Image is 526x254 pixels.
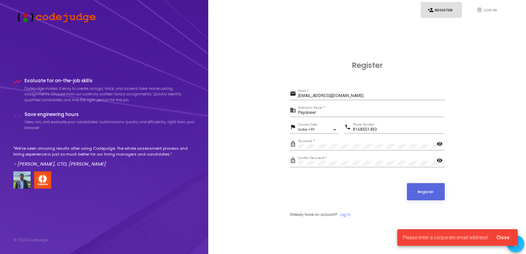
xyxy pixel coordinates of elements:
mat-icon: lock_outline [290,157,298,165]
span: India +91 [298,127,315,132]
span: Already have an account? [290,212,337,217]
a: person_addRegister [421,2,462,18]
mat-icon: email [290,90,298,98]
mat-icon: visibility [436,140,445,149]
input: Enterprise Name [298,110,445,115]
i: fingerprint [476,7,483,13]
button: Register [407,183,445,200]
p: Codejudge makes it easy to create, assign, track, and assess take-home coding assignments. Choose... [24,86,195,103]
a: Log In [340,212,351,218]
h4: Evaluate for on-the-job skills [24,78,195,84]
mat-icon: lock_outline [290,140,298,149]
input: Email [298,94,445,98]
div: © 2025 Codejudge [13,237,48,243]
span: Close [496,235,509,240]
mat-icon: phone [345,124,353,132]
h4: Save engineering hours [24,112,195,117]
img: user image [13,171,31,189]
p: "We've seen amazing results after using Codejudge. The whole assessment process and hiring experi... [13,146,195,157]
a: fingerprintLog In [470,2,511,18]
h3: Register [290,61,445,70]
mat-icon: visibility [436,157,445,165]
i: person_add [428,7,434,13]
img: company-logo [34,171,51,189]
input: Phone Number [353,127,444,132]
i: code [13,112,21,119]
mat-icon: flag [290,124,298,132]
mat-icon: business [290,107,298,115]
em: - [PERSON_NAME], CTO, [PERSON_NAME] [13,161,106,167]
p: View, run, and evaluate your candidates’ submissions quickly and efficiently, right from your bro... [24,119,195,130]
i: timeline [13,78,21,86]
span: Please enter a corporate email address! [403,234,488,241]
button: Close [491,231,515,244]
